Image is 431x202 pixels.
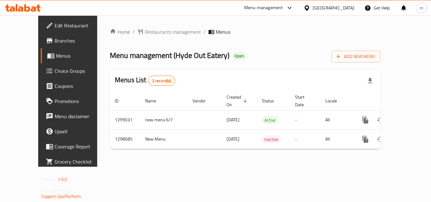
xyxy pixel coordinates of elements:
span: Start Date [295,93,313,108]
span: 1.0.0 [58,175,68,183]
div: Open [232,52,246,60]
button: Change Status [373,132,388,147]
span: Menu management ( Hyde Out Eatery ) [110,48,229,62]
a: Restaurants management [137,28,201,36]
span: Name [145,97,164,105]
a: Home [110,28,130,36]
h2: Menus List [115,75,175,86]
span: Promotions [55,97,105,105]
span: Active [262,117,278,124]
button: more [358,132,373,147]
nav: breadcrumb [110,28,380,36]
span: ID [115,97,127,105]
span: Locale [325,97,345,105]
span: Choice Groups [55,67,105,75]
a: Branches [41,33,110,48]
a: Upsell [41,124,110,139]
div: Export file [363,73,378,88]
th: Actions [353,91,423,111]
span: Branches [55,37,105,44]
div: Menu-management [244,4,283,12]
a: Choice Groups [41,63,110,78]
li: / [133,28,135,36]
td: new menu 6/7 [140,110,187,130]
td: New Menu [140,130,187,149]
span: Inactive [262,136,281,143]
a: Menus [41,48,110,63]
div: Total records count [148,76,175,86]
span: Created On [227,93,249,108]
a: Promotions [41,94,110,109]
button: Add New Menu [331,51,380,62]
span: Version: [41,175,57,183]
div: Active [262,116,278,124]
span: Add New Menu [336,53,375,61]
span: Get support on: [41,186,70,194]
span: Coupons [55,82,105,90]
span: Coverage Report [55,143,105,150]
span: Vendor [192,97,214,105]
td: All [320,110,353,130]
td: All [320,130,353,149]
a: Edit Restaurant [41,18,110,33]
span: Status [262,97,282,105]
span: Grocery Checklist [55,158,105,165]
span: Menus [216,28,230,36]
td: - [290,110,320,130]
a: Support.OpsPlatform [41,192,81,200]
table: enhanced table [110,91,423,149]
span: Open [232,53,246,59]
td: 1298685 [110,130,140,149]
td: 1299031 [110,110,140,130]
span: Menus [56,52,105,60]
span: Restaurants management [145,28,201,36]
a: Coupons [41,78,110,94]
span: [DATE] [227,116,239,124]
span: Upsell [55,128,105,135]
span: [DATE] [227,135,239,143]
span: 2 record(s) [148,78,175,84]
span: Menu disclaimer [55,113,105,120]
div: [GEOGRAPHIC_DATA] [313,4,354,11]
button: Change Status [373,113,388,128]
a: Coverage Report [41,139,110,154]
a: Menu disclaimer [41,109,110,124]
span: Edit Restaurant [55,22,105,29]
li: / [204,28,206,36]
a: Grocery Checklist [41,154,110,169]
span: m [420,4,423,11]
button: more [358,113,373,128]
td: - [290,130,320,149]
